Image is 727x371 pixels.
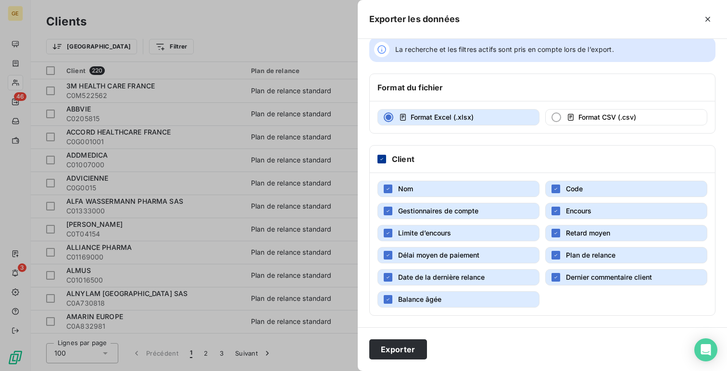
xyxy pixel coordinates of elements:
[566,229,610,237] span: Retard moyen
[566,273,652,281] span: Dernier commentaire client
[392,153,414,165] h6: Client
[545,225,707,241] button: Retard moyen
[398,185,413,193] span: Nom
[369,339,427,359] button: Exporter
[398,295,441,303] span: Balance âgée
[369,12,460,26] h5: Exporter les données
[545,181,707,197] button: Code
[377,203,539,219] button: Gestionnaires de compte
[398,229,451,237] span: Limite d’encours
[377,269,539,285] button: Date de la dernière relance
[566,185,583,193] span: Code
[377,291,539,308] button: Balance âgée
[566,207,591,215] span: Encours
[398,273,485,281] span: Date de la dernière relance
[395,45,614,54] span: La recherche et les filtres actifs sont pris en compte lors de l’export.
[545,109,707,125] button: Format CSV (.csv)
[398,207,478,215] span: Gestionnaires de compte
[377,82,443,93] h6: Format du fichier
[377,247,539,263] button: Délai moyen de paiement
[377,181,539,197] button: Nom
[377,109,539,125] button: Format Excel (.xlsx)
[377,225,539,241] button: Limite d’encours
[398,251,479,259] span: Délai moyen de paiement
[411,113,474,121] span: Format Excel (.xlsx)
[694,338,717,361] div: Open Intercom Messenger
[545,269,707,285] button: Dernier commentaire client
[578,113,636,121] span: Format CSV (.csv)
[566,251,615,259] span: Plan de relance
[545,247,707,263] button: Plan de relance
[545,203,707,219] button: Encours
